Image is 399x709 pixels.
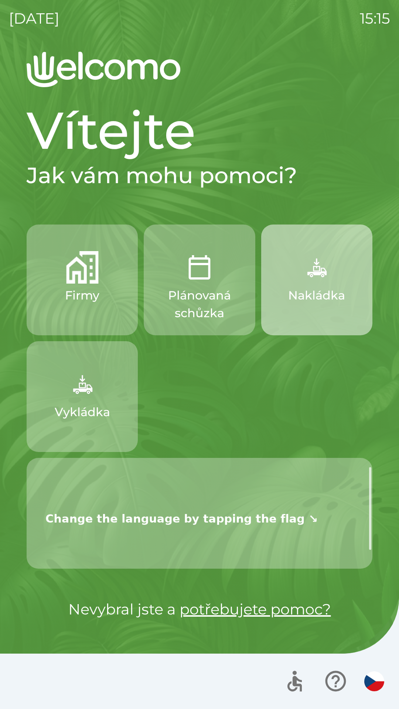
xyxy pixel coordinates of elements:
[65,287,99,304] p: Firmy
[360,7,390,30] p: 15:15
[27,598,372,620] p: Nevybral jste a
[27,341,138,452] button: Vykládka
[144,225,255,335] button: Plánovaná schůzka
[288,287,345,304] p: Nakládka
[261,225,372,335] button: Nakládka
[27,52,372,87] img: Logo
[27,225,138,335] button: Firmy
[27,162,372,189] h2: Jak vám mohu pomoci?
[38,470,325,565] img: wf+Q5MAAAAGSURBVAMA+do4MYtTPmQAAAAASUVORK5CYII=
[183,251,216,284] img: 8604b6e8-2b92-4852-858d-af93d6db5933.png
[300,251,333,284] img: f13ba18a-b211-450c-abe6-f0da78179e0f.png
[364,671,384,691] img: cs flag
[161,287,237,322] p: Plánovaná schůzka
[9,7,59,30] p: [DATE]
[27,99,372,162] h1: Vítejte
[180,600,331,618] a: potřebujete pomoc?
[55,403,110,421] p: Vykládka
[66,368,99,400] img: 704c4644-117f-4429-9160-065010197bca.png
[66,251,99,284] img: 122be468-0449-4234-a4e4-f2ffd399f15f.png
